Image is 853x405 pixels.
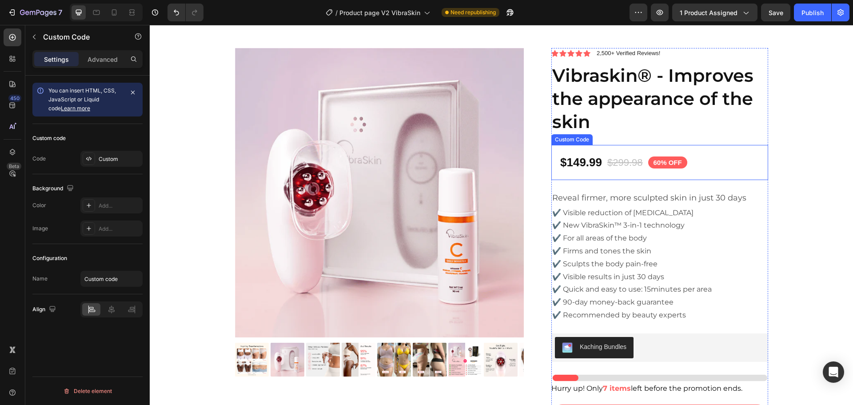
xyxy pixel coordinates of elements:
[335,8,338,17] span: /
[769,9,783,16] span: Save
[402,380,618,401] button: ADD TO CART
[672,4,757,21] button: 1 product assigned
[405,312,484,333] button: Kaching Bundles
[150,25,853,405] iframe: Design area
[32,275,48,283] div: Name
[430,317,477,327] div: Kaching Bundles
[498,132,538,144] span: 60% OFF
[4,4,66,21] button: 7
[7,163,21,170] div: Beta
[453,359,481,368] strong: 7 items
[32,254,67,262] div: Configuration
[450,8,496,16] span: Need republishing
[167,4,203,21] div: Undo/Redo
[32,183,76,195] div: Background
[402,358,593,369] p: Hurry up! Only left before the promotion ends.
[823,361,844,383] div: Open Intercom Messenger
[32,201,46,209] div: Color
[48,87,116,112] span: You can insert HTML, CSS, JavaScript or Liquid code
[32,155,46,163] div: Code
[43,32,119,42] p: Custom Code
[99,202,140,210] div: Add...
[403,111,441,119] div: Custom Code
[8,95,21,102] div: 450
[801,8,824,17] div: Publish
[403,168,597,178] span: Reveal firmer, more sculpted skin in just 30 days
[32,304,58,316] div: Align
[88,55,118,64] p: Advanced
[412,317,423,328] img: KachingBundles.png
[411,129,452,146] span: $149.99
[61,105,90,112] a: Learn more
[58,7,62,18] p: 7
[99,155,140,163] div: Custom
[761,4,790,21] button: Save
[99,225,140,233] div: Add...
[32,384,143,398] button: Delete element
[458,130,493,145] span: $299.98
[680,8,737,17] span: 1 product assigned
[32,134,66,142] div: Custom code
[63,386,112,397] div: Delete element
[794,4,831,21] button: Publish
[44,55,69,64] p: Settings
[339,8,420,17] span: Product page V2 VibraSkin
[403,182,618,297] p: ✔️ Visible reduction of [MEDICAL_DATA] ✔️ New VibraSkin™ 3-in-1 technology ✔️ For all areas of th...
[402,38,618,109] h1: Vibraskin® - Improves the appearance of the skin
[32,225,48,233] div: Image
